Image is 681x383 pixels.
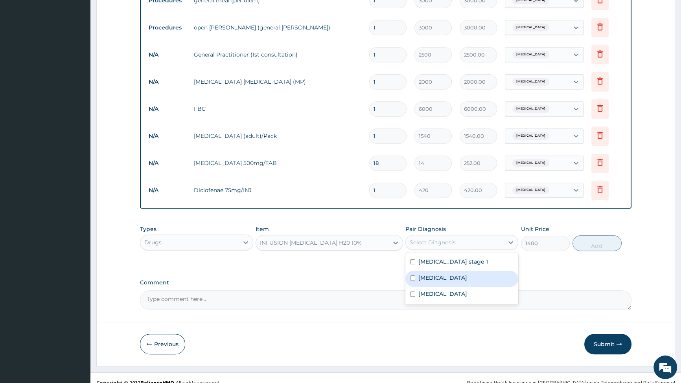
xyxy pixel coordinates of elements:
td: [MEDICAL_DATA] [MEDICAL_DATA] (MP) [190,74,365,90]
textarea: Type your message and hit 'Enter' [4,214,150,242]
label: [MEDICAL_DATA] [418,290,467,298]
label: [MEDICAL_DATA] stage 1 [418,258,488,266]
span: [MEDICAL_DATA] [512,132,549,140]
td: N/A [145,75,190,89]
td: [MEDICAL_DATA] 500mg/TAB [190,155,365,171]
button: Add [572,235,622,251]
td: FBC [190,101,365,117]
span: [MEDICAL_DATA] [512,186,549,194]
span: [MEDICAL_DATA] [512,51,549,59]
td: Procedures [145,20,190,35]
label: Comment [140,279,631,286]
td: General Practitioner (1st consultation) [190,47,365,62]
label: Item [256,225,269,233]
span: [MEDICAL_DATA] [512,78,549,86]
td: N/A [145,129,190,143]
span: [MEDICAL_DATA] [512,105,549,113]
div: Drugs [144,238,162,246]
td: [MEDICAL_DATA] (adult)/Pack [190,128,365,144]
span: [MEDICAL_DATA] [512,24,549,31]
td: N/A [145,183,190,198]
td: Diclofenae 75mg/INJ [190,182,365,198]
label: [MEDICAL_DATA] [418,274,467,282]
button: Previous [140,334,185,354]
td: open [PERSON_NAME] (general [PERSON_NAME]) [190,20,365,35]
div: INFUSION [MEDICAL_DATA] H20 10% [260,239,362,247]
td: N/A [145,102,190,116]
span: [MEDICAL_DATA] [512,159,549,167]
td: N/A [145,156,190,170]
div: Select Diagnosis [410,238,456,246]
span: We're online! [46,99,109,178]
div: Chat with us now [41,44,132,54]
label: Unit Price [521,225,549,233]
td: N/A [145,48,190,62]
label: Pair Diagnosis [405,225,446,233]
label: Types [140,226,156,233]
div: Minimize live chat window [129,4,148,23]
img: d_794563401_company_1708531726252_794563401 [15,39,32,59]
button: Submit [584,334,631,354]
